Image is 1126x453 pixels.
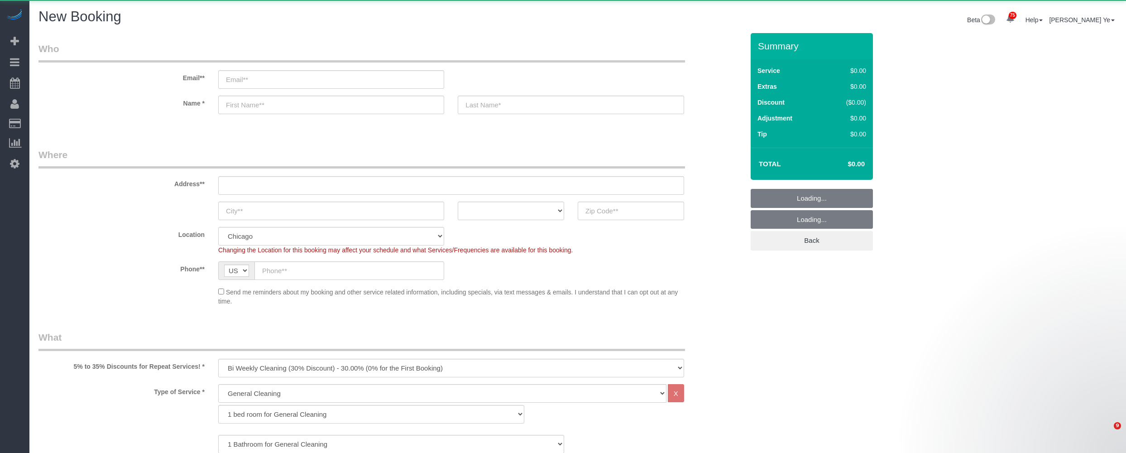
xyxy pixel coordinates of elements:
legend: Who [38,42,685,63]
input: Last Name* [458,96,684,114]
div: $0.00 [827,82,866,91]
label: Extras [757,82,777,91]
div: $0.00 [827,114,866,123]
span: Send me reminders about my booking and other service related information, including specials, via... [218,289,678,305]
img: Automaid Logo [5,9,24,22]
label: Adjustment [757,114,792,123]
legend: Where [38,148,685,169]
div: $0.00 [827,66,866,75]
a: Help [1025,16,1043,24]
div: $0.00 [827,130,866,139]
h3: Summary [758,41,868,51]
a: Back [751,231,873,250]
input: First Name** [218,96,444,114]
legend: What [38,331,685,351]
label: 5% to 35% Discounts for Repeat Services! * [32,359,211,371]
label: Discount [757,98,785,107]
span: New Booking [38,9,121,24]
img: New interface [980,14,995,26]
a: Beta [967,16,995,24]
input: Zip Code** [578,202,684,220]
iframe: Intercom live chat [1095,422,1117,444]
span: 9 [1114,422,1121,429]
label: Tip [757,130,767,139]
span: 75 [1009,12,1016,19]
label: Name * [32,96,211,108]
label: Service [757,66,780,75]
div: ($0.00) [827,98,866,107]
h4: $0.00 [821,160,865,168]
label: Location [32,227,211,239]
label: Type of Service * [32,384,211,396]
a: [PERSON_NAME] Ye [1049,16,1115,24]
span: Changing the Location for this booking may affect your schedule and what Services/Frequencies are... [218,246,573,254]
a: 75 [1001,9,1019,29]
strong: Total [759,160,781,168]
